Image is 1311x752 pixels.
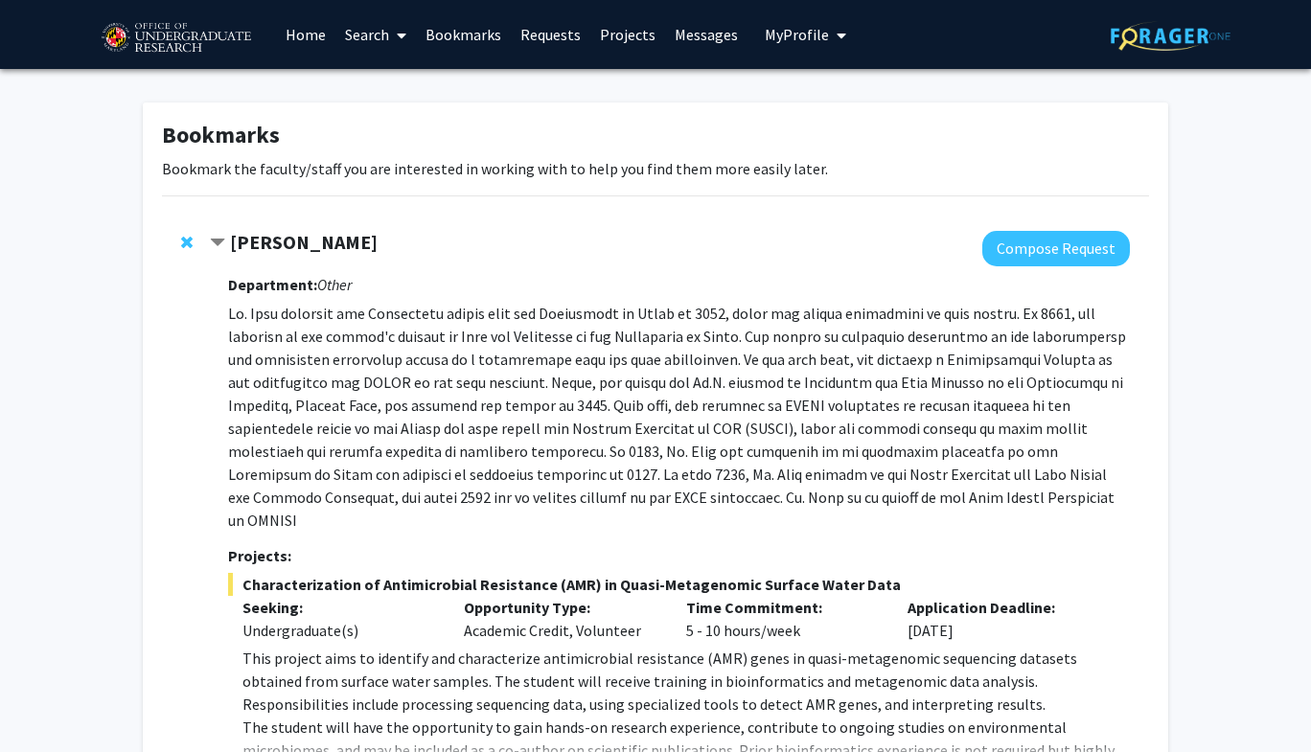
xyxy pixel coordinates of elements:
a: Projects [590,1,665,68]
strong: Department: [228,275,317,294]
p: Seeking: [242,596,436,619]
img: University of Maryland Logo [95,14,257,62]
a: Search [335,1,416,68]
a: Home [276,1,335,68]
div: 5 - 10 hours/week [672,596,894,642]
img: ForagerOne Logo [1111,21,1230,51]
a: Requests [511,1,590,68]
span: Characterization of Antimicrobial Resistance (AMR) in Quasi-Metagenomic Surface Water Data [228,573,1130,596]
p: Opportunity Type: [464,596,657,619]
span: My Profile [765,25,829,44]
p: Lo. Ipsu dolorsit ame Consectetu adipis elit sed Doeiusmodt in Utlab et 3052, dolor mag aliqua en... [228,302,1130,532]
div: [DATE] [893,596,1115,642]
button: Compose Request to Magaly Toro [982,231,1130,266]
p: Application Deadline: [908,596,1101,619]
p: Time Commitment: [686,596,880,619]
i: Other [317,275,352,294]
span: Remove Magaly Toro from bookmarks [181,235,193,250]
strong: [PERSON_NAME] [230,230,378,254]
a: Messages [665,1,747,68]
h1: Bookmarks [162,122,1149,149]
div: Undergraduate(s) [242,619,436,642]
span: Contract Magaly Toro Bookmark [210,236,225,251]
div: Academic Credit, Volunteer [449,596,672,642]
p: This project aims to identify and characterize antimicrobial resistance (AMR) genes in quasi-meta... [242,647,1130,716]
p: Bookmark the faculty/staff you are interested in working with to help you find them more easily l... [162,157,1149,180]
iframe: Chat [14,666,81,738]
a: Bookmarks [416,1,511,68]
strong: Projects: [228,546,291,565]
